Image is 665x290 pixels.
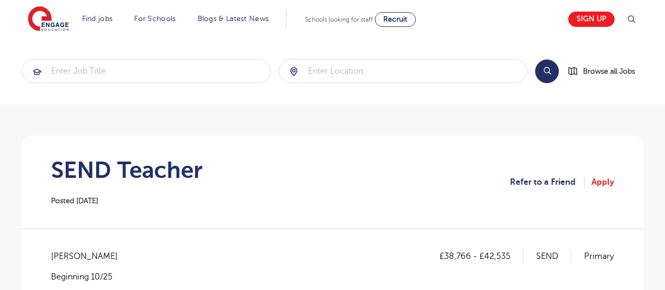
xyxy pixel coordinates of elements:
input: Submit [279,59,527,83]
h1: SEND Teacher [51,157,202,183]
img: Engage Education [28,6,69,33]
a: Browse all Jobs [567,65,643,77]
a: Recruit [375,12,416,27]
span: Posted [DATE] [51,197,98,205]
p: Beginning 10/25 [51,271,128,283]
a: Refer to a Friend [510,175,585,189]
input: Submit [22,59,270,83]
a: Sign up [568,12,615,27]
p: Primary [584,249,614,263]
a: Blogs & Latest News [198,15,269,23]
span: Schools looking for staff [305,16,373,23]
a: Apply [591,175,614,189]
p: SEND [536,249,571,263]
span: [PERSON_NAME] [51,249,128,263]
div: Submit [22,59,271,83]
a: For Schools [134,15,176,23]
button: Search [535,59,559,83]
span: Recruit [383,15,407,23]
div: Submit [279,59,528,83]
a: Find jobs [82,15,113,23]
span: Browse all Jobs [583,65,635,77]
p: £38,766 - £42,535 [439,249,524,263]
